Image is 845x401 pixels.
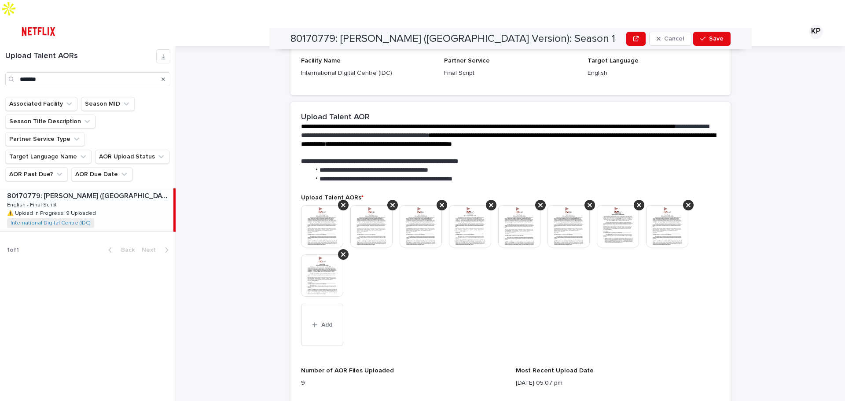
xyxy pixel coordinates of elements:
button: AOR Upload Status [95,150,169,164]
p: International Digital Centre (IDC) [301,69,434,78]
button: AOR Due Date [71,167,132,181]
span: Back [116,247,135,253]
button: Next [138,246,176,254]
p: Home [282,18,298,36]
button: Associated Facility [5,97,77,111]
button: Season Title Description [5,114,96,129]
a: Home [271,18,302,45]
p: English [588,69,720,78]
p: Contact Management [375,18,437,36]
span: Most Recent Upload Date [516,368,594,374]
span: Facility Name [301,58,341,64]
span: Number of AOR Files Uploaded [301,368,394,374]
span: Next [142,247,161,253]
a: International Digital Centre (IDC) [11,220,91,226]
a: Facilities [314,18,353,45]
h1: Upload Talent AORs [5,52,156,61]
p: 9 [301,379,505,388]
p: Capacity [463,18,487,36]
p: ⚠️ Upload In Progress: 9 Uploaded [7,209,98,217]
p: Talent AORs [511,18,546,36]
a: Capacity [452,18,491,45]
span: Target Language [588,58,639,64]
button: AOR Past Due? [5,167,68,181]
span: Partner Service [444,58,490,64]
p: Final Script [444,69,577,78]
span: Add [321,322,332,328]
button: Add [301,304,343,346]
a: Contact Management [364,18,441,45]
button: Partner Service Type [5,132,85,146]
p: [DATE] 05:07 pm [516,379,720,388]
p: Facilities [325,18,349,36]
h2: Upload Talent AOR [301,113,370,122]
p: 80170779: Rosario Tijeras (Mexico Version): Season 1 [7,190,172,200]
a: Help [561,18,588,45]
span: Upload Talent AORs [301,195,364,201]
button: Season MID [81,97,135,111]
a: Talent AORs [503,18,550,44]
p: Help [571,18,584,36]
img: ifQbXi3ZQGMSEF7WDB7W [18,23,59,40]
button: Target Language Name [5,150,92,164]
div: KP [809,25,823,39]
p: English - Final Script [7,200,59,208]
button: Back [101,246,138,254]
input: Search [5,72,170,86]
